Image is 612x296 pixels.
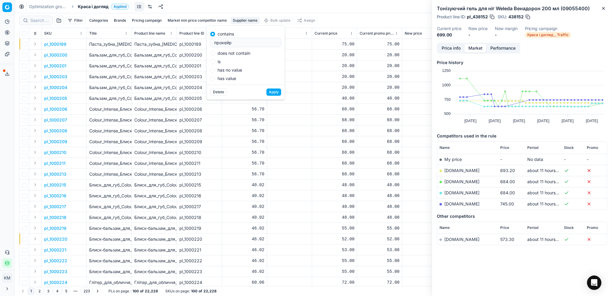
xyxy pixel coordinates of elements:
td: - [498,154,525,165]
div: pl_1000205 [179,95,219,101]
button: Expand [32,279,39,286]
dt: Current price [437,26,461,31]
label: has no value [218,68,242,72]
div: pl_1000201 [179,63,219,69]
button: Expand [32,40,39,48]
div: Бальзам_для_губ_Colour_Intense_Balamce_5_г_(05_манго) [134,52,174,58]
a: Optimization groups [29,4,68,10]
button: pl_1000209 [44,139,67,145]
p: pl_1000204 [44,85,67,91]
text: [DATE] [562,119,574,123]
button: 3 [44,288,52,295]
span: Product line ID : [437,15,466,19]
button: Apply [266,88,281,96]
button: Categories [87,17,110,24]
a: [DOMAIN_NAME] [444,190,480,195]
div: 68.00 [405,128,445,134]
span: Stock [564,145,574,150]
button: Expand [32,192,39,199]
div: 46.02 [224,225,264,231]
div: 40.02 [224,214,264,220]
span: Title [89,31,97,36]
button: pl_1000218 [44,214,66,220]
strong: 100 [191,289,197,294]
span: Краса і догляд _ Traffic [525,32,571,38]
span: Stock [564,225,574,230]
span: SKU : [498,15,507,19]
p: pl_1000208 [44,128,67,134]
div: 56.70 [224,117,264,123]
div: Блиск_для_губ_Colour_Intense_Pop_Neon_[MEDICAL_DATA]_10_мл_(01_яблуко) [134,214,174,220]
div: Colour_Intense_Блиск_для_губ__Jelly_Gloss_глянець_відтінок_10_(шимер_тилесний)_6_мл [134,160,174,166]
button: Expand [32,51,39,58]
div: 20.00 [405,52,445,58]
div: 56.70 [224,160,264,166]
div: 48.00 [405,214,445,220]
div: 48.00 [360,214,400,220]
text: [DATE] [464,119,477,123]
dt: Pricing campaign [525,26,571,31]
p: Colour_Intense_Блиск_для_губ__Jelly_Gloss_глянець_відтінок_11_(голографік)_6_мл_ [89,171,129,177]
div: 56.70 [224,171,264,177]
p: Бальзам_для_губ_Colour_Intense_SOS_complex_5_г [89,95,129,101]
p: pl_1000211 [44,160,65,166]
div: 68.00 [360,160,400,166]
div: Блиск-бальзам_для_губ_Colour_Intense_[MEDICAL_DATA]_Juicy_Pop_10_мл_(berry_cream_11) [134,247,174,253]
button: pl_1000222 [44,258,67,264]
button: pl_1000219 [44,225,66,231]
div: 20.00 [315,52,355,58]
span: 573.30 [500,237,514,242]
div: 20.00 [360,74,400,80]
span: pl_438152 [467,14,488,20]
button: Expand [32,224,39,232]
div: 48.00 [405,204,445,210]
p: Colour_Intense_Блиск_для_губ__Jelly_Gloss_відтінок_09_глянець_пісок_6_мл [89,106,129,112]
div: 52.00 [315,236,355,242]
div: Colour_Intense_Блиск_для_губ__Jelly_Gloss__глянець_відтінок_04_(шимер_рум'янець)_6_мл [134,139,174,145]
button: pl_1000207 [44,117,67,123]
p: Паста_зубна_[MEDICAL_DATA]_Triple_protection_Fresh&Minty_100_мл [89,41,129,47]
div: 68.00 [315,150,355,156]
strong: 22,228 [203,289,217,294]
div: pl_1000210 [179,150,219,156]
div: pl_1000217 [179,204,219,210]
div: 68.00 [315,106,355,112]
div: 68.00 [405,106,445,112]
dt: New price [468,26,488,31]
div: 68.00 [360,128,400,134]
dd: - [468,32,488,38]
div: Colour_Intense_Блиск_для_губ__Jelly_Gloss_відтінок_09_глянець_пісок_6_мл [134,106,174,112]
nav: breadcrumb [29,4,129,10]
dt: New margin [495,26,518,31]
p: Блиск-бальзам_для_губ_Colour_Intense_[MEDICAL_DATA]_Juicy_Pop_10_мл_(fresh_mango_13) [89,225,129,231]
div: Блиск-бальзам_для_губ_Colour_Intense_[MEDICAL_DATA]_Juicy_Pop_10_мл_(fresh_mango_13) [134,225,174,231]
span: 693.20 [500,168,515,173]
p: pl_1000201 [44,63,66,69]
div: 46.02 [224,236,264,242]
span: Applied [111,4,129,10]
button: 2 [36,288,43,295]
div: 68.00 [315,171,355,177]
button: 1 [28,288,35,295]
div: pl_1000213 [179,171,219,177]
div: 40.02 [224,204,264,210]
label: is [218,60,221,64]
p: Бальзам_для_губ_Colour_Intense_Balamce_5_г_(01_ваніль) [89,85,129,91]
td: - [562,154,584,165]
button: КM [2,273,12,283]
button: Expand [32,214,39,221]
p: pl_1000206 [44,106,67,112]
div: 48.00 [405,193,445,199]
div: 56.70 [224,139,264,145]
span: Promo [587,145,598,150]
button: pl_1000205 [44,95,67,101]
div: 20.00 [360,85,400,91]
button: Assign [294,17,318,24]
span: Product line name [134,31,165,36]
span: 684.00 [500,190,515,195]
div: pl_1000206 [179,106,219,112]
label: has value [218,76,236,81]
div: 68.00 [360,150,400,156]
